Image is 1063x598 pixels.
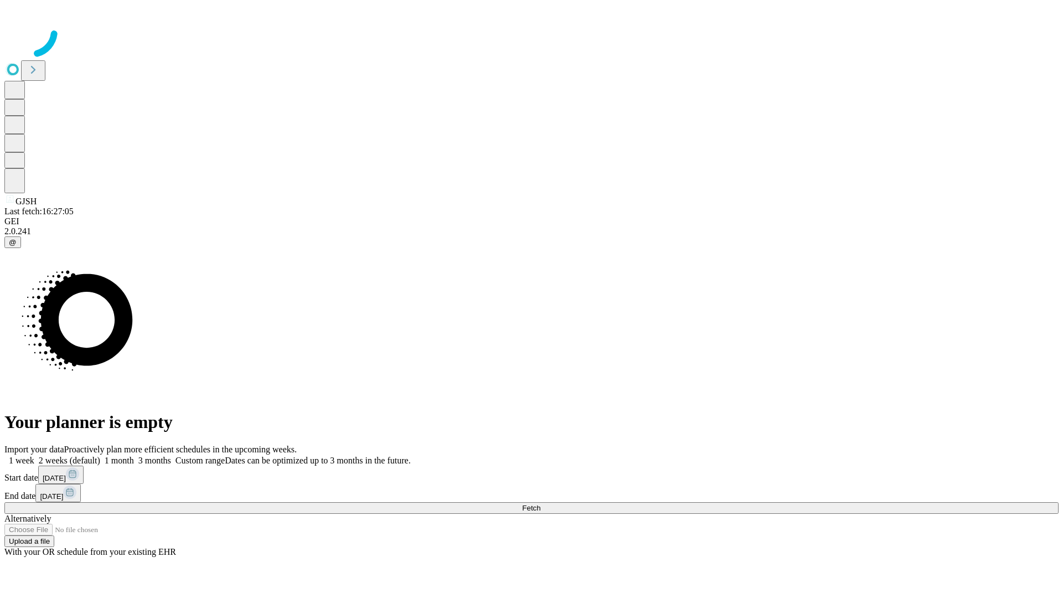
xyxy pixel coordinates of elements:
[4,466,1059,484] div: Start date
[4,502,1059,514] button: Fetch
[4,547,176,556] span: With your OR schedule from your existing EHR
[105,456,134,465] span: 1 month
[4,216,1059,226] div: GEI
[4,484,1059,502] div: End date
[43,474,66,482] span: [DATE]
[39,456,100,465] span: 2 weeks (default)
[4,445,64,454] span: Import your data
[40,492,63,501] span: [DATE]
[9,238,17,246] span: @
[225,456,410,465] span: Dates can be optimized up to 3 months in the future.
[9,456,34,465] span: 1 week
[4,236,21,248] button: @
[4,514,51,523] span: Alternatively
[176,456,225,465] span: Custom range
[522,504,540,512] span: Fetch
[64,445,297,454] span: Proactively plan more efficient schedules in the upcoming weeks.
[4,226,1059,236] div: 2.0.241
[35,484,81,502] button: [DATE]
[4,207,74,216] span: Last fetch: 16:27:05
[38,466,84,484] button: [DATE]
[4,412,1059,432] h1: Your planner is empty
[16,197,37,206] span: GJSH
[4,535,54,547] button: Upload a file
[138,456,171,465] span: 3 months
